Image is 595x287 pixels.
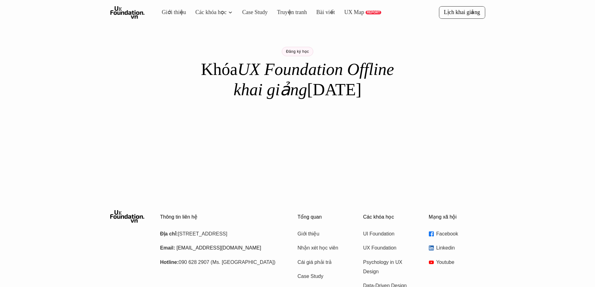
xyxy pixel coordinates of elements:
[194,9,224,16] a: Các khóa học
[446,9,480,16] p: Lịch khai giảng
[362,11,375,14] p: REPORT
[436,243,485,253] p: Linkedin
[363,214,419,220] p: Các khóa học
[429,229,485,239] a: Facebook
[188,59,407,100] h1: Khóa [DATE]
[160,258,282,267] p: 090 628 2907 (Ms. [GEOGRAPHIC_DATA])
[173,112,423,159] iframe: Tally form
[286,49,309,54] p: Đăng ký học
[298,214,354,220] p: Tổng quan
[436,229,485,239] p: Facebook
[274,9,304,16] a: Truyện tranh
[436,258,485,267] p: Youtube
[441,6,485,18] a: Lịch khai giảng
[429,214,485,220] p: Mạng xã hội
[160,245,175,250] strong: Email:
[298,229,348,239] a: Giới thiệu
[160,229,282,239] p: [STREET_ADDRESS]
[298,258,348,267] a: Cái giá phải trả
[160,260,179,265] strong: Hotline:
[363,229,413,239] a: UI Foundation
[160,214,282,220] p: Thông tin liên hệ
[313,9,330,16] a: Bài viết
[160,231,178,236] strong: Địa chỉ:
[176,245,261,250] a: [EMAIL_ADDRESS][DOMAIN_NAME]
[233,58,398,101] em: UX Foundation Offline khai giảng
[429,243,485,253] a: Linkedin
[298,272,348,281] a: Case Study
[240,9,265,16] a: Case Study
[363,258,413,277] a: Psychology in UX Design
[298,243,348,253] a: Nhận xét học viên
[339,9,359,16] a: UX Map
[429,258,485,267] a: Youtube
[363,243,413,253] a: UX Foundation
[360,11,376,14] a: REPORT
[162,9,185,16] a: Giới thiệu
